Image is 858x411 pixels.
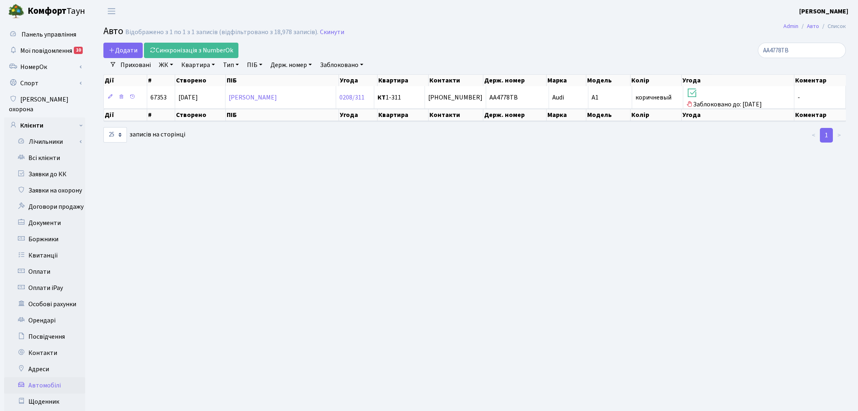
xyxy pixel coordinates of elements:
[103,127,127,143] select: записів на сторінці
[794,109,846,121] th: Коментар
[798,93,800,102] span: -
[4,394,85,410] a: Щоденник
[20,46,72,55] span: Мої повідомлення
[794,75,846,86] th: Коментар
[226,75,339,86] th: ПІБ
[28,4,85,18] span: Таун
[147,109,175,121] th: #
[4,329,85,345] a: Посвідчення
[4,199,85,215] a: Договори продажу
[378,109,429,121] th: Квартира
[635,93,671,102] span: коричневый
[339,75,378,86] th: Угода
[4,280,85,296] a: Оплати iPay
[220,58,242,72] a: Тип
[429,75,483,86] th: Контакти
[175,75,226,86] th: Створено
[378,94,421,101] span: 1-311
[4,377,85,394] a: Автомобілі
[4,182,85,199] a: Заявки на охорону
[4,296,85,312] a: Особові рахунки
[150,93,167,102] span: 67353
[226,109,339,121] th: ПІБ
[378,75,429,86] th: Квартира
[9,134,85,150] a: Лічильники
[429,109,483,121] th: Контакти
[4,345,85,361] a: Контакти
[799,6,848,16] a: [PERSON_NAME]
[339,93,365,102] a: 0208/311
[682,109,794,121] th: Угода
[820,128,833,143] a: 1
[631,75,682,86] th: Колір
[4,150,85,166] a: Всі клієнти
[317,58,367,72] a: Заблоковано
[4,166,85,182] a: Заявки до КК
[4,75,85,91] a: Спорт
[178,93,198,102] span: [DATE]
[4,264,85,280] a: Оплати
[483,75,547,86] th: Держ. номер
[686,87,791,109] span: Заблоковано до: [DATE]
[547,109,586,121] th: Марка
[682,75,794,86] th: Угода
[103,24,123,38] span: Авто
[244,58,266,72] a: ПІБ
[799,7,848,16] b: [PERSON_NAME]
[4,247,85,264] a: Квитанції
[104,75,147,86] th: Дії
[267,58,315,72] a: Держ. номер
[103,43,143,58] a: Додати
[125,28,318,36] div: Відображено з 1 по 1 з 1 записів (відфільтровано з 18,978 записів).
[4,91,85,117] a: [PERSON_NAME] охорона
[339,109,378,121] th: Угода
[807,22,819,30] a: Авто
[819,22,846,31] li: Список
[175,109,226,121] th: Створено
[178,58,218,72] a: Квартира
[101,4,122,18] button: Переключити навігацію
[4,59,85,75] a: НомерОк
[592,93,598,102] span: A1
[144,43,238,58] a: Синхронізація з NumberOk
[8,3,24,19] img: logo.png
[586,75,631,86] th: Модель
[4,361,85,377] a: Адреси
[489,93,518,102] span: АА4778ТВ
[229,93,277,102] a: [PERSON_NAME]
[783,22,798,30] a: Admin
[117,58,154,72] a: Приховані
[4,312,85,329] a: Орендарі
[4,215,85,231] a: Документи
[4,117,85,134] a: Клієнти
[631,109,682,121] th: Колір
[4,43,85,59] a: Мої повідомлення10
[104,109,147,121] th: Дії
[483,109,547,121] th: Держ. номер
[320,28,344,36] a: Скинути
[4,26,85,43] a: Панель управління
[428,93,483,102] span: [PHONE_NUMBER]
[378,93,386,102] b: КТ
[156,58,176,72] a: ЖК
[4,231,85,247] a: Боржники
[547,75,586,86] th: Марка
[758,43,846,58] input: Пошук...
[74,47,83,54] div: 10
[103,127,185,143] label: записів на сторінці
[21,30,76,39] span: Панель управління
[552,93,564,102] span: Audi
[586,109,631,121] th: Модель
[147,75,175,86] th: #
[771,18,858,35] nav: breadcrumb
[109,46,137,55] span: Додати
[28,4,66,17] b: Комфорт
